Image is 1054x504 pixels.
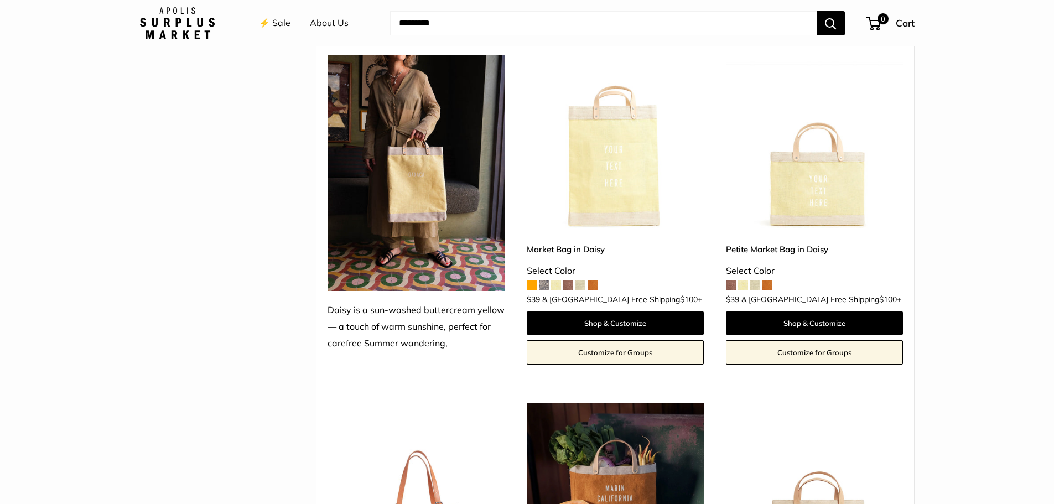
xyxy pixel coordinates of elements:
[527,55,704,232] img: Market Bag in Daisy
[527,340,704,365] a: Customize for Groups
[390,11,817,35] input: Search...
[310,15,349,32] a: About Us
[879,294,897,304] span: $100
[726,340,903,365] a: Customize for Groups
[877,13,888,24] span: 0
[542,295,702,303] span: & [GEOGRAPHIC_DATA] Free Shipping +
[867,14,915,32] a: 0 Cart
[328,55,505,291] img: Daisy is a sun-washed buttercream yellow — a touch of warm sunshine, perfect for carefree Summer ...
[741,295,901,303] span: & [GEOGRAPHIC_DATA] Free Shipping +
[726,294,739,304] span: $39
[527,311,704,335] a: Shop & Customize
[527,294,540,304] span: $39
[259,15,290,32] a: ⚡️ Sale
[726,55,903,232] a: Petite Market Bag in DaisyPetite Market Bag in Daisy
[726,55,903,232] img: Petite Market Bag in Daisy
[140,7,215,39] img: Apolis: Surplus Market
[527,55,704,232] a: Market Bag in DaisyMarket Bag in Daisy
[817,11,845,35] button: Search
[726,263,903,279] div: Select Color
[726,243,903,256] a: Petite Market Bag in Daisy
[328,302,505,352] div: Daisy is a sun-washed buttercream yellow — a touch of warm sunshine, perfect for carefree Summer ...
[527,243,704,256] a: Market Bag in Daisy
[527,263,704,279] div: Select Color
[726,311,903,335] a: Shop & Customize
[680,294,698,304] span: $100
[896,17,915,29] span: Cart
